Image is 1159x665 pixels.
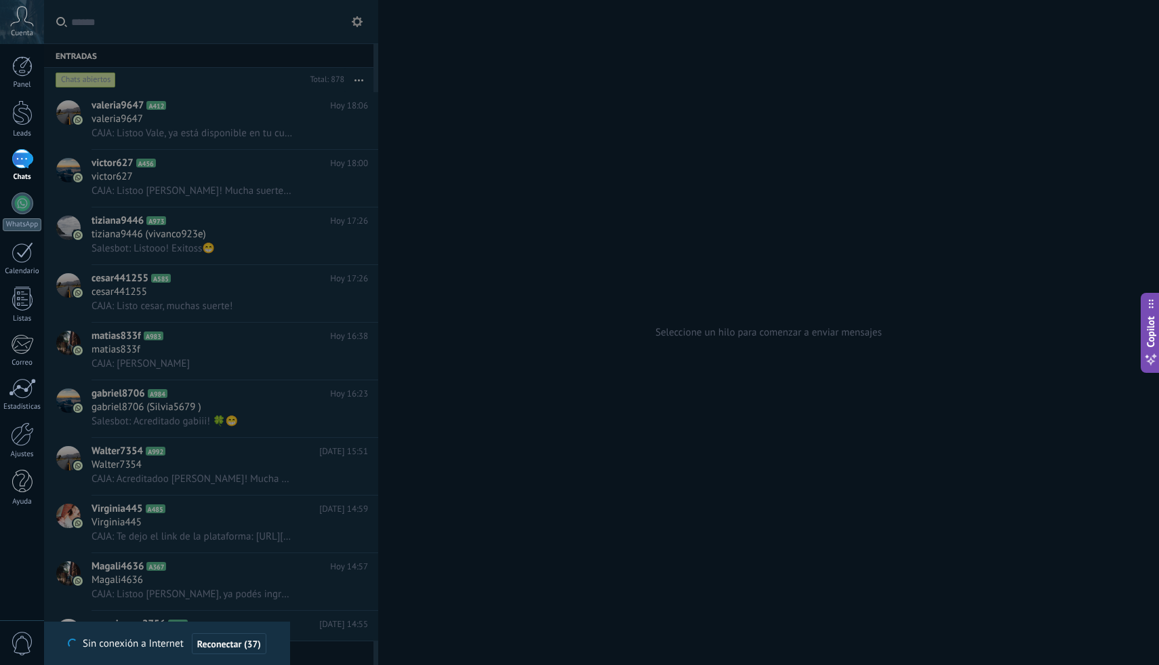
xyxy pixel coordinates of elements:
[3,359,42,367] div: Correo
[192,633,266,655] button: Reconectar (37)
[3,498,42,506] div: Ayuda
[3,129,42,138] div: Leads
[3,315,42,323] div: Listas
[11,29,33,38] span: Cuenta
[3,267,42,276] div: Calendario
[197,639,261,649] span: Reconectar (37)
[3,450,42,459] div: Ajustes
[3,218,41,231] div: WhatsApp
[3,81,42,89] div: Panel
[68,632,266,655] div: Sin conexión a Internet
[3,173,42,182] div: Chats
[3,403,42,411] div: Estadísticas
[1144,316,1158,347] span: Copilot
